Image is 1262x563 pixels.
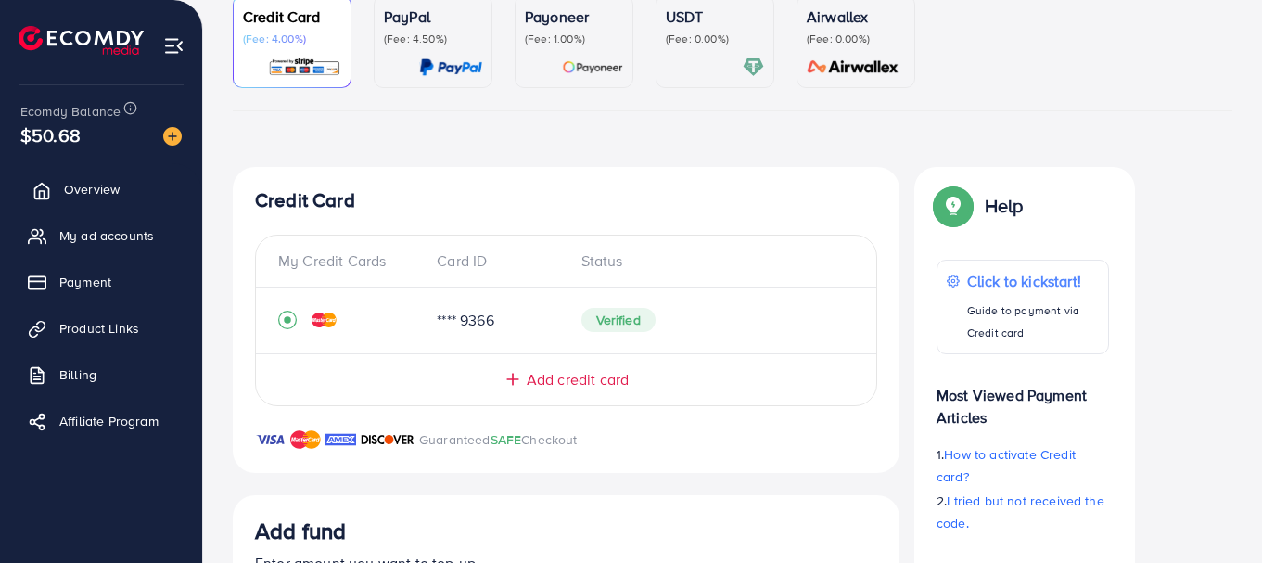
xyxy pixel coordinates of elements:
p: Credit Card [243,6,341,28]
p: Payoneer [525,6,623,28]
p: Help [985,195,1024,217]
span: My ad accounts [59,226,154,245]
img: logo [19,26,144,55]
p: Click to kickstart! [967,270,1099,292]
span: Add credit card [527,369,629,390]
a: Overview [14,171,188,208]
img: brand [290,429,321,451]
img: Popup guide [937,189,970,223]
img: card [743,57,764,78]
div: Card ID [422,250,566,272]
span: Overview [64,180,120,198]
img: card [562,57,623,78]
iframe: Chat [1183,480,1248,549]
h4: Credit Card [255,189,877,212]
img: menu [163,35,185,57]
p: PayPal [384,6,482,28]
a: Affiliate Program [14,403,188,440]
div: Status [567,250,855,272]
p: Guaranteed Checkout [419,429,578,451]
span: Verified [581,308,656,332]
svg: record circle [278,311,297,329]
a: My ad accounts [14,217,188,254]
p: 1. [937,443,1109,488]
span: Payment [59,273,111,291]
img: brand [255,429,286,451]
img: card [268,57,341,78]
p: 2. [937,490,1109,534]
img: brand [361,429,414,451]
div: My Credit Cards [278,250,422,272]
img: card [801,57,905,78]
p: (Fee: 4.50%) [384,32,482,46]
p: Most Viewed Payment Articles [937,369,1109,429]
img: card [419,57,482,78]
span: Affiliate Program [59,412,159,430]
p: USDT [666,6,764,28]
img: image [163,127,182,146]
span: Billing [59,365,96,384]
span: How to activate Credit card? [937,445,1076,486]
span: Ecomdy Balance [20,102,121,121]
a: Payment [14,263,188,301]
span: Product Links [59,319,139,338]
p: Guide to payment via Credit card [967,300,1099,344]
p: (Fee: 1.00%) [525,32,623,46]
span: SAFE [491,430,522,449]
p: (Fee: 0.00%) [666,32,764,46]
a: Product Links [14,310,188,347]
a: Billing [14,356,188,393]
img: brand [325,429,356,451]
h3: Add fund [255,518,346,544]
p: (Fee: 4.00%) [243,32,341,46]
p: (Fee: 0.00%) [807,32,905,46]
span: I tried but not received the code. [937,492,1104,532]
img: credit [312,313,337,327]
span: $50.68 [20,122,81,148]
p: Airwallex [807,6,905,28]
